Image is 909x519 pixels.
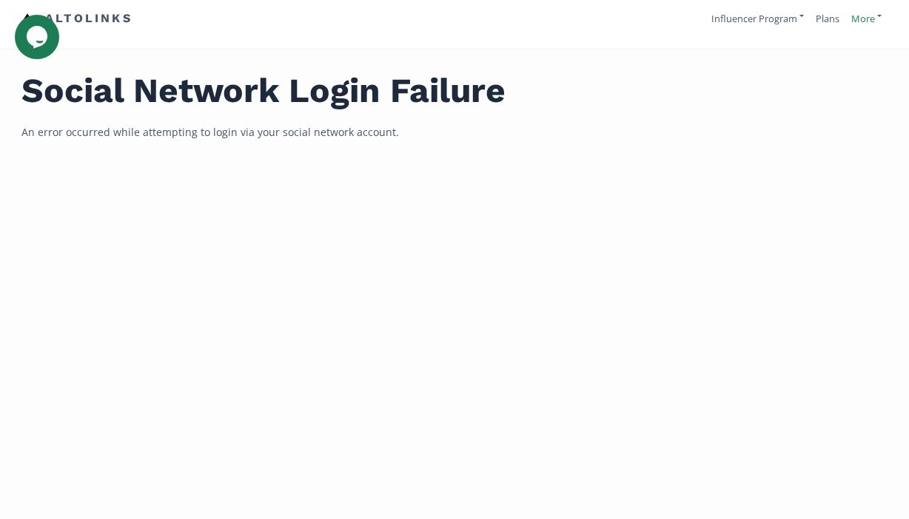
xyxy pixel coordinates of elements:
img: favicon-32x32.png [21,13,33,25]
a: More [851,12,882,25]
a: Altolinks [21,7,133,31]
iframe: chat widget [15,15,62,59]
a: Plans [816,12,839,25]
h1: Social Network Login Failure [21,67,888,113]
p: An error occurred while attempting to login via your social network account. [21,125,888,140]
a: Influencer Program [711,12,804,25]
